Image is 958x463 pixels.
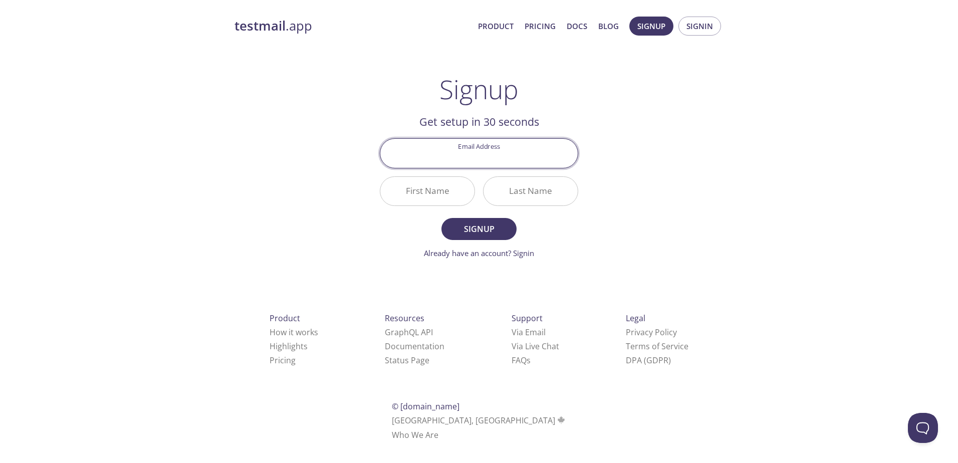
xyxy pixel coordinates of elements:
a: GraphQL API [385,327,433,338]
span: s [527,355,531,366]
a: Already have an account? Signin [424,248,534,258]
button: Signin [678,17,721,36]
iframe: Help Scout Beacon - Open [908,413,938,443]
a: Documentation [385,341,444,352]
span: Signup [637,20,665,33]
a: Via Live Chat [512,341,559,352]
h1: Signup [439,74,519,104]
span: [GEOGRAPHIC_DATA], [GEOGRAPHIC_DATA] [392,415,567,426]
a: Blog [598,20,619,33]
span: Support [512,313,543,324]
span: Signup [452,222,506,236]
span: © [DOMAIN_NAME] [392,401,459,412]
a: testmail.app [234,18,470,35]
strong: testmail [234,17,286,35]
a: Via Email [512,327,546,338]
a: DPA (GDPR) [626,355,671,366]
h2: Get setup in 30 seconds [380,113,578,130]
button: Signup [629,17,673,36]
span: Signin [686,20,713,33]
a: Privacy Policy [626,327,677,338]
a: Status Page [385,355,429,366]
span: Resources [385,313,424,324]
a: Who We Are [392,429,438,440]
span: Product [270,313,300,324]
a: Terms of Service [626,341,688,352]
button: Signup [441,218,517,240]
span: Legal [626,313,645,324]
a: Docs [567,20,587,33]
a: Highlights [270,341,308,352]
a: Pricing [525,20,556,33]
a: FAQ [512,355,531,366]
a: Pricing [270,355,296,366]
a: How it works [270,327,318,338]
a: Product [478,20,514,33]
